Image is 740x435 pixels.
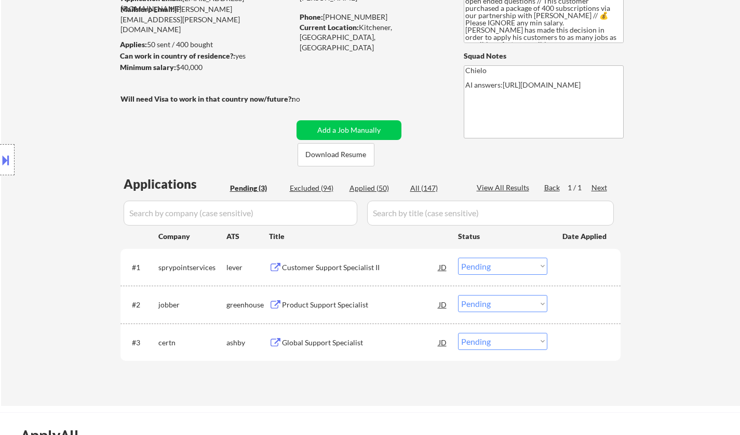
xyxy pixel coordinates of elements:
[158,231,226,242] div: Company
[568,183,591,193] div: 1 / 1
[226,262,269,273] div: lever
[132,338,150,348] div: #3
[124,201,357,226] input: Search by company (case sensitive)
[464,51,624,61] div: Squad Notes
[132,262,150,273] div: #1
[120,51,235,60] strong: Can work in country of residence?:
[458,227,547,245] div: Status
[120,40,147,49] strong: Applies:
[410,183,462,193] div: All (147)
[226,231,269,242] div: ATS
[120,94,293,103] strong: Will need Visa to work in that country now/future?:
[367,201,614,226] input: Search by title (case sensitive)
[120,62,293,73] div: $40,000
[120,4,293,35] div: [PERSON_NAME][EMAIL_ADDRESS][PERSON_NAME][DOMAIN_NAME]
[290,183,342,193] div: Excluded (94)
[591,183,608,193] div: Next
[282,338,439,348] div: Global Support Specialist
[158,262,226,273] div: sprypointservices
[120,39,293,50] div: 50 sent / 400 bought
[438,333,448,352] div: JD
[297,120,401,140] button: Add a Job Manually
[292,94,321,104] div: no
[438,258,448,276] div: JD
[230,183,282,193] div: Pending (3)
[132,300,150,310] div: #2
[226,300,269,310] div: greenhouse
[269,231,448,242] div: Title
[477,183,532,193] div: View All Results
[282,262,439,273] div: Customer Support Specialist II
[562,231,608,242] div: Date Applied
[300,12,447,22] div: [PHONE_NUMBER]
[298,143,374,166] button: Download Resume
[120,51,290,61] div: yes
[349,183,401,193] div: Applied (50)
[544,183,561,193] div: Back
[282,300,439,310] div: Product Support Specialist
[158,338,226,348] div: certn
[300,12,323,21] strong: Phone:
[120,5,174,13] strong: Mailslurp Email:
[300,23,359,32] strong: Current Location:
[120,63,176,72] strong: Minimum salary:
[300,22,447,53] div: Kitchener, [GEOGRAPHIC_DATA], [GEOGRAPHIC_DATA]
[226,338,269,348] div: ashby
[438,295,448,314] div: JD
[158,300,226,310] div: jobber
